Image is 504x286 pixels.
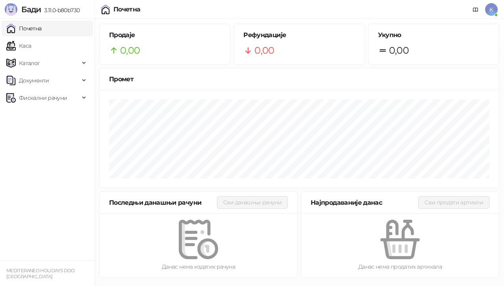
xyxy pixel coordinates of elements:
h5: Рефундације [243,30,355,40]
div: Најпродаваније данас [311,198,418,207]
a: Документација [469,3,482,16]
span: Документи [19,73,49,88]
span: Каталог [19,55,40,71]
span: 0,00 [254,43,274,58]
a: Почетна [6,21,42,36]
button: Сви данашњи рачуни [217,196,288,209]
div: Данас нема издатих рачуна [112,262,285,271]
span: K [485,3,498,16]
small: MEDITERANEO HOLIDAYS DOO [GEOGRAPHIC_DATA] [6,268,75,279]
span: Фискални рачуни [19,90,67,106]
div: Последњи данашњи рачуни [109,198,217,207]
span: 3.11.0-b80b730 [41,7,80,14]
div: Почетна [113,6,141,13]
h5: Укупно [378,30,489,40]
img: Logo [5,3,17,16]
h5: Продаје [109,30,220,40]
div: Данас нема продатих артикала [314,262,486,271]
span: 0,00 [120,43,140,58]
span: 0,00 [389,43,409,58]
span: Бади [21,5,41,14]
a: Каса [6,38,31,54]
button: Сви продати артикли [418,196,489,209]
div: Промет [109,74,489,84]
